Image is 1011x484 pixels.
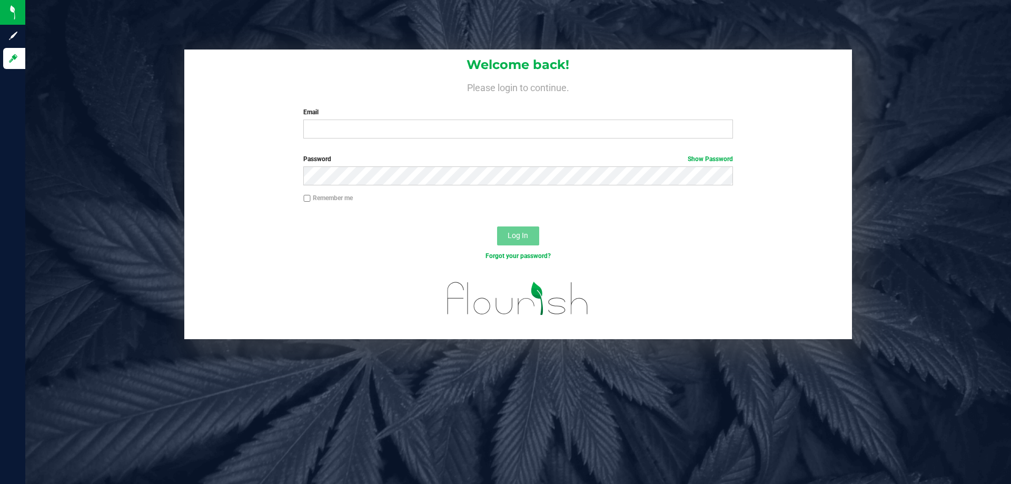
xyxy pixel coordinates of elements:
[485,252,551,260] a: Forgot your password?
[184,58,852,72] h1: Welcome back!
[303,195,311,202] input: Remember me
[497,226,539,245] button: Log In
[8,31,18,41] inline-svg: Sign up
[303,107,732,117] label: Email
[434,272,601,325] img: flourish_logo.svg
[508,231,528,240] span: Log In
[8,53,18,64] inline-svg: Log in
[303,193,353,203] label: Remember me
[303,155,331,163] span: Password
[688,155,733,163] a: Show Password
[184,80,852,93] h4: Please login to continue.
